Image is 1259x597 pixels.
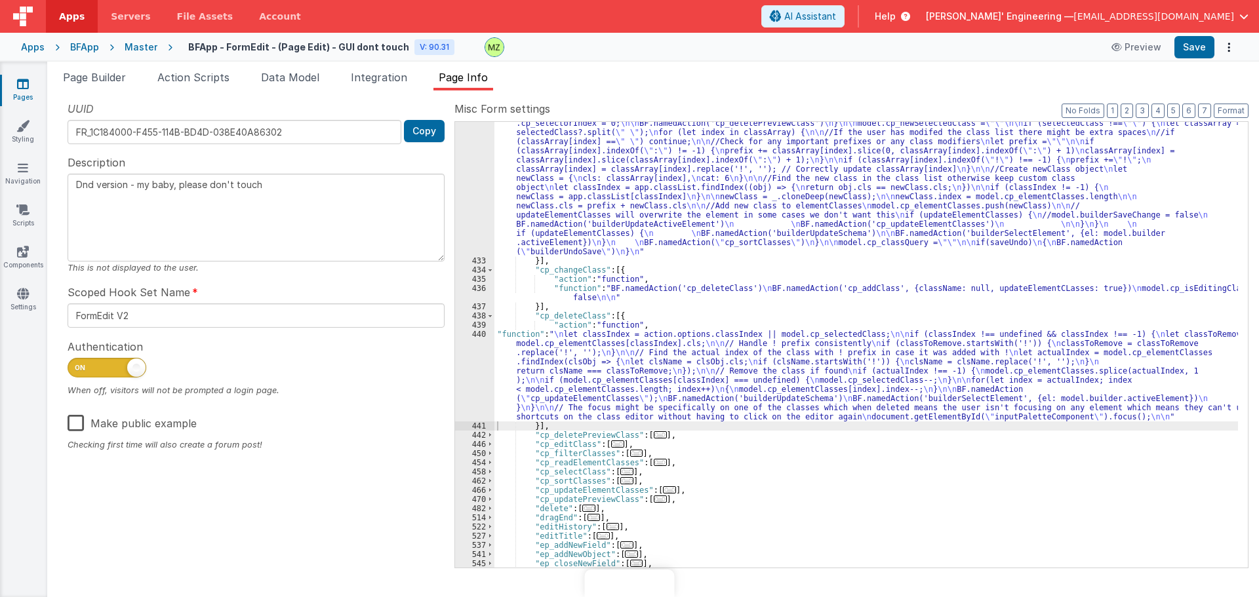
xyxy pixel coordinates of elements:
div: 482 [455,504,494,513]
button: 1 [1107,104,1118,118]
span: ... [663,486,676,493]
div: 470 [455,495,494,504]
span: ... [654,459,667,466]
div: 458 [455,467,494,476]
div: 545 [455,559,494,568]
button: [PERSON_NAME]' Engineering — [EMAIL_ADDRESS][DOMAIN_NAME] [926,10,1249,23]
span: Authentication [68,339,143,355]
div: 441 [455,421,494,431]
div: 433 [455,256,494,265]
span: Servers [111,10,150,23]
iframe: Marker.io feedback button [585,569,675,597]
div: 450 [455,449,494,458]
span: ... [620,468,633,475]
div: 537 [455,541,494,550]
div: 436 [455,284,494,302]
div: 432 [455,82,494,256]
button: 2 [1121,104,1133,118]
button: No Folds [1062,104,1104,118]
div: 527 [455,531,494,541]
button: Save [1174,36,1214,58]
div: Apps [21,41,45,54]
span: AI Assistant [784,10,836,23]
span: File Assets [177,10,233,23]
div: Checking first time will also create a forum post! [68,438,445,451]
div: 454 [455,458,494,467]
span: Misc Form settings [454,101,550,117]
div: 438 [455,311,494,320]
span: ... [654,495,667,503]
span: Integration [351,71,407,84]
label: Make public example [68,407,197,435]
div: This is not displayed to the user. [68,261,445,274]
button: AI Assistant [761,5,845,28]
span: ... [620,541,633,549]
button: 4 [1151,104,1165,118]
div: 462 [455,476,494,486]
h4: BFApp - FormEdit - (Page Edit) - GUI dont touch [188,42,409,52]
span: UUID [68,101,94,117]
div: 435 [455,275,494,284]
div: 434 [455,265,494,275]
span: Apps [59,10,85,23]
span: [PERSON_NAME]' Engineering — [926,10,1073,23]
div: 446 [455,440,494,449]
span: ... [582,505,595,512]
div: BFApp [70,41,99,54]
button: Format [1214,104,1249,118]
span: Description [68,155,125,170]
span: Page Info [439,71,488,84]
div: Master [125,41,157,54]
span: Action Scripts [157,71,230,84]
span: Scoped Hook Set Name [68,284,190,300]
img: 095be3719ea6209dc2162ba73c069c80 [485,38,504,56]
button: Copy [404,120,445,142]
div: 522 [455,522,494,531]
span: [EMAIL_ADDRESS][DOMAIN_NAME] [1073,10,1234,23]
span: ... [630,560,643,567]
span: ... [620,477,633,484]
span: Data Model [261,71,319,84]
button: 7 [1198,104,1211,118]
button: 3 [1136,104,1149,118]
button: 5 [1167,104,1180,118]
span: ... [654,431,667,438]
div: 439 [455,320,494,330]
button: Options [1220,38,1238,56]
div: 440 [455,330,494,421]
span: ... [607,523,620,530]
div: 466 [455,486,494,495]
span: ... [588,514,601,521]
div: V: 90.31 [414,39,454,55]
span: Page Builder [63,71,126,84]
div: 541 [455,550,494,559]
button: Preview [1104,37,1169,58]
div: 514 [455,513,494,522]
span: Help [875,10,896,23]
span: ... [611,440,624,448]
span: ... [625,550,638,558]
div: When off, visitors will not be prompted a login page. [68,384,445,396]
button: 6 [1182,104,1195,118]
span: ... [597,532,610,539]
div: 442 [455,431,494,440]
div: 437 [455,302,494,311]
span: ... [630,450,643,457]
